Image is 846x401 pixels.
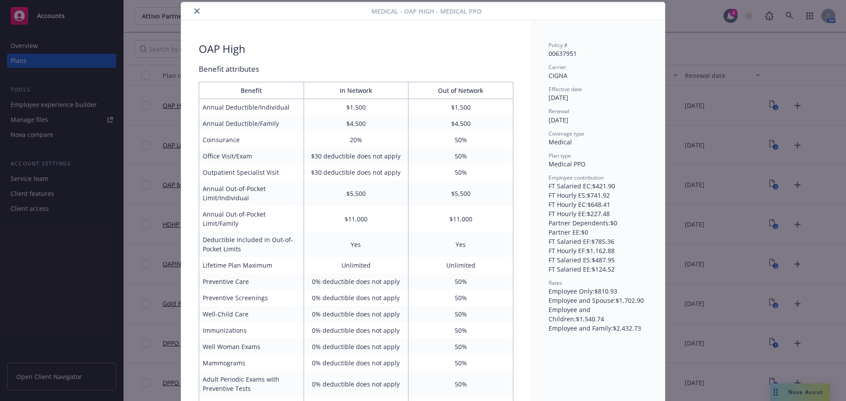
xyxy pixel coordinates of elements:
[304,99,408,116] td: $1,500
[549,107,569,115] span: Renewal
[199,355,304,371] td: Mammograms
[549,71,647,80] div: CIGNA
[549,85,582,93] span: Effective date
[408,232,513,257] td: Yes
[549,218,647,228] div: Partner Dependents : $0
[549,265,647,274] div: FT Salaried EE : $124.52
[199,371,304,397] td: Adult Periodic Exams with Preventive Tests
[408,115,513,132] td: $4,500
[304,257,408,273] td: Unlimited
[304,206,408,232] td: $11,000
[304,355,408,371] td: 0% deductible does not apply
[549,287,647,296] div: Employee Only : $810.93
[199,82,304,99] th: Benefit
[304,180,408,206] td: $5,500
[408,322,513,338] td: 50%
[549,191,647,200] div: FT Hourly ES : $741.92
[549,159,647,169] div: Medical PPO
[549,181,647,191] div: FT Salaried EC : $421.90
[304,132,408,148] td: 20%
[549,137,647,147] div: Medical
[199,132,304,148] td: Coinsurance
[549,63,566,71] span: Carrier
[304,82,408,99] th: In Network
[408,82,513,99] th: Out of Network
[549,41,568,49] span: Policy #
[549,130,584,137] span: Coverage type
[199,290,304,306] td: Preventive Screenings
[549,200,647,209] div: FT Hourly EC : $648.41
[549,255,647,265] div: FT Salaried ES : $487.95
[408,206,513,232] td: $11,000
[408,148,513,164] td: 50%
[371,7,482,16] span: Medical - OAP High - Medical PPO
[549,93,647,102] div: [DATE]
[408,164,513,180] td: 50%
[549,246,647,255] div: FT Hourly EF : $1,162.88
[304,322,408,338] td: 0% deductible does not apply
[199,322,304,338] td: Immunizations
[549,305,647,324] div: Employee and Children : $1,540.74
[304,164,408,180] td: $30 deductible does not apply
[549,324,647,333] div: Employee and Family : $2,432.73
[199,115,304,132] td: Annual Deductible/Family
[549,115,647,125] div: [DATE]
[304,371,408,397] td: 0% deductible does not apply
[549,279,562,287] span: Rates
[199,180,304,206] td: Annual Out-of-Pocket Limit/Individual
[549,296,647,305] div: Employee and Spouse : $1,702.90
[304,338,408,355] td: 0% deductible does not apply
[408,132,513,148] td: 50%
[199,41,245,56] div: OAP High
[304,115,408,132] td: $4,500
[549,49,647,58] div: 00637951
[199,164,304,180] td: Outpatient Specialist Visit
[199,306,304,322] td: Well-Child Care
[192,6,202,16] button: close
[199,206,304,232] td: Annual Out-of-Pocket Limit/Family
[408,371,513,397] td: 50%
[408,338,513,355] td: 50%
[304,306,408,322] td: 0% deductible does not apply
[408,355,513,371] td: 50%
[199,232,304,257] td: Deductible Included in Out-of-Pocket Limits
[199,273,304,290] td: Preventive Care
[304,290,408,306] td: 0% deductible does not apply
[199,99,304,116] td: Annual Deductible/Individual
[549,237,647,246] div: FT Salaried EF : $785.36
[408,290,513,306] td: 50%
[199,148,304,164] td: Office Visit/Exam
[199,63,513,75] div: Benefit attributes
[304,148,408,164] td: $30 deductible does not apply
[408,273,513,290] td: 50%
[408,180,513,206] td: $5,500
[549,152,571,159] span: Plan type
[408,306,513,322] td: 50%
[199,257,304,273] td: Lifetime Plan Maximum
[549,209,647,218] div: FT Hourly EE : $227.48
[549,174,604,181] span: Employee contribution
[304,273,408,290] td: 0% deductible does not apply
[408,99,513,116] td: $1,500
[408,257,513,273] td: Unlimited
[304,232,408,257] td: Yes
[199,338,304,355] td: Well Woman Exams
[549,228,647,237] div: Partner EE : $0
